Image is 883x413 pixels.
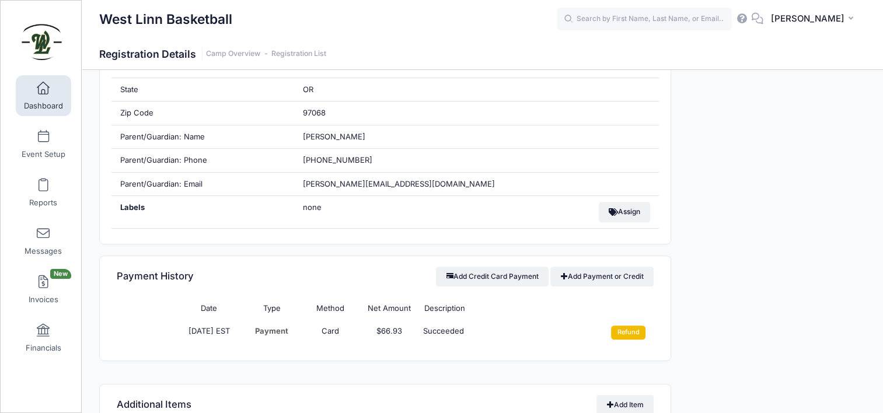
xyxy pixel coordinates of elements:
div: Parent/Guardian: Name [111,125,294,149]
th: Date [176,297,242,320]
a: Dashboard [16,75,71,116]
span: [PERSON_NAME] [302,132,365,141]
a: InvoicesNew [16,269,71,310]
div: Parent/Guardian: Phone [111,149,294,172]
button: Add Credit Card Payment [436,267,549,286]
td: [DATE] EST [176,320,242,345]
a: Event Setup [16,124,71,164]
span: Financials [26,343,61,353]
input: Refund [611,325,645,339]
span: [PERSON_NAME] [771,12,844,25]
h1: West Linn Basketball [99,6,232,33]
th: Net Amount [360,297,419,320]
td: Succeeded [418,320,595,345]
span: [PHONE_NUMBER] [302,155,372,164]
span: Dashboard [24,101,63,111]
a: Financials [16,317,71,358]
span: OR [302,85,313,94]
th: Description [418,297,595,320]
button: [PERSON_NAME] [763,6,865,33]
span: Invoices [29,295,58,304]
span: Event Setup [22,149,65,159]
div: State [111,78,294,101]
a: Add Payment or Credit [550,267,654,286]
span: [PERSON_NAME][EMAIL_ADDRESS][DOMAIN_NAME] [302,179,494,188]
td: Card [301,320,360,345]
h4: Payment History [117,260,194,293]
a: Registration List [271,50,326,58]
input: Search by First Name, Last Name, or Email... [557,8,732,31]
span: Reports [29,198,57,208]
span: 97068 [302,108,325,117]
h1: Registration Details [99,48,326,60]
span: Messages [25,246,62,256]
div: Zip Code [111,101,294,125]
span: New [50,269,71,279]
a: West Linn Basketball [1,12,82,68]
th: Method [301,297,360,320]
div: Labels [111,196,294,228]
a: Messages [16,220,71,261]
th: Type [242,297,301,320]
img: West Linn Basketball [20,18,64,62]
button: Assign [599,202,651,222]
div: Parent/Guardian: Email [111,173,294,196]
td: Payment [242,320,301,345]
a: Reports [16,172,71,213]
span: none [302,202,448,213]
a: Camp Overview [206,50,260,58]
td: $66.93 [360,320,419,345]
